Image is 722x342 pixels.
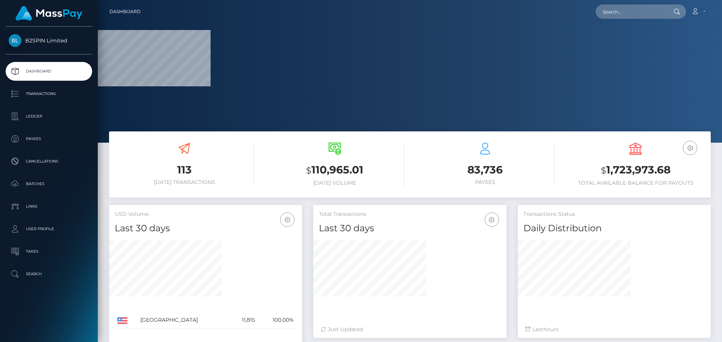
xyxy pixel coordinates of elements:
h3: 110,965.01 [265,163,404,178]
p: Links [9,201,89,212]
p: User Profile [9,223,89,235]
p: Cancellations [9,156,89,167]
a: Taxes [6,242,92,261]
h6: Total Available Balance for Payouts [566,180,705,186]
p: Dashboard [9,66,89,77]
h5: USD Volume [115,211,296,218]
td: [GEOGRAPHIC_DATA] [138,312,231,329]
img: MassPay Logo [15,6,82,21]
span: B2SPIN Limited [6,37,92,44]
p: Search [9,268,89,280]
td: 100.00% [258,312,296,329]
a: Search [6,265,92,283]
a: Ledger [6,107,92,126]
a: Batches [6,175,92,193]
p: Transactions [9,88,89,99]
h5: Transactions Status [523,211,705,218]
h6: Payees [416,179,555,185]
h6: [DATE] Volume [265,180,404,186]
small: $ [306,165,311,176]
img: B2SPIN Limited [9,34,21,47]
div: Last hours [525,325,703,333]
h6: [DATE] Transactions [115,179,254,185]
p: Payees [9,133,89,145]
a: Transactions [6,84,92,103]
p: Ledger [9,111,89,122]
a: Links [6,197,92,216]
small: $ [601,165,606,176]
h4: Last 30 days [319,222,501,235]
input: Search... [596,5,666,19]
a: User Profile [6,220,92,238]
h3: 83,736 [416,163,555,177]
h4: Last 30 days [115,222,296,235]
img: US.png [117,317,127,324]
p: Batches [9,178,89,190]
h5: Total Transactions [319,211,501,218]
a: Payees [6,130,92,148]
h3: 113 [115,163,254,177]
div: Just Updated [321,325,499,333]
p: Taxes [9,246,89,257]
a: Cancellations [6,152,92,171]
a: Dashboard [6,62,92,81]
h4: Daily Distribution [523,222,705,235]
h3: 1,723,973.68 [566,163,705,178]
td: 11,815 [230,312,257,329]
a: Dashboard [109,4,141,20]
